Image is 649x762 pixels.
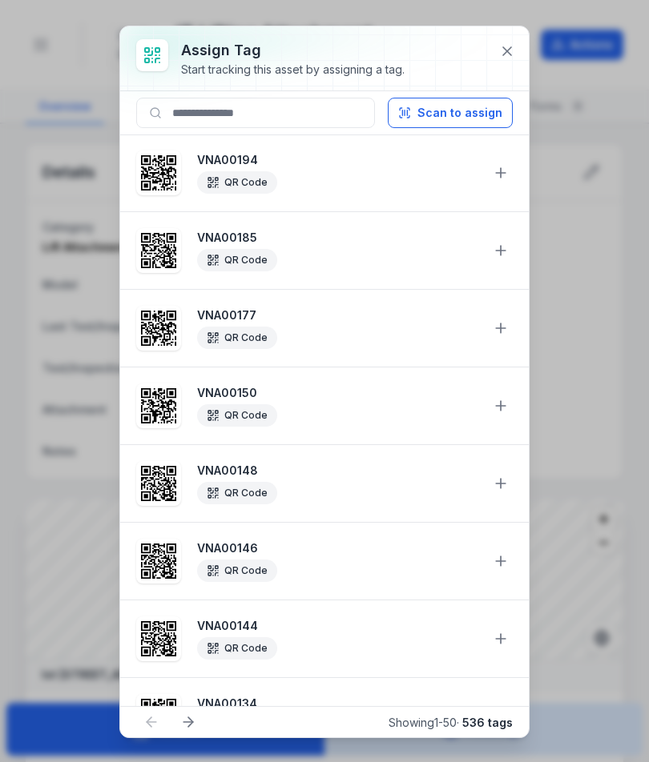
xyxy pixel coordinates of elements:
div: QR Code [197,404,277,427]
div: QR Code [197,482,277,504]
div: QR Code [197,559,277,582]
strong: VNA00150 [197,385,479,401]
div: QR Code [197,637,277,660]
div: QR Code [197,171,277,194]
div: QR Code [197,249,277,271]
strong: VNA00146 [197,540,479,556]
strong: VNA00144 [197,618,479,634]
strong: 536 tags [462,716,513,729]
h3: Assign tag [181,39,405,62]
strong: VNA00134 [197,696,479,712]
div: QR Code [197,327,277,349]
button: Scan to assign [388,98,513,128]
div: Start tracking this asset by assigning a tag. [181,62,405,78]
strong: VNA00185 [197,230,479,246]
span: Showing 1 - 50 · [389,716,513,729]
strong: VNA00148 [197,463,479,479]
strong: VNA00194 [197,152,479,168]
strong: VNA00177 [197,307,479,323]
